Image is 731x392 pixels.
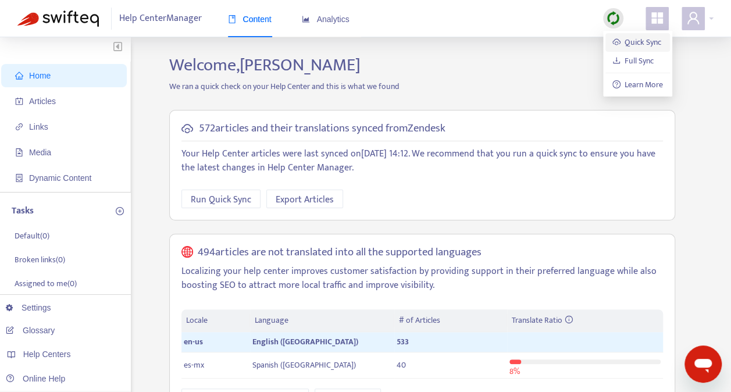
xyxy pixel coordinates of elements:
[397,335,409,348] span: 533
[29,71,51,80] span: Home
[23,350,71,359] span: Help Centers
[228,15,236,23] span: book
[606,11,621,26] img: sync.dc5367851b00ba804db3.png
[12,204,34,218] p: Tasks
[29,148,51,157] span: Media
[394,309,507,332] th: # of Articles
[15,97,23,105] span: account-book
[29,173,91,183] span: Dynamic Content
[116,207,124,215] span: plus-circle
[181,265,663,293] p: Localizing your help center improves customer satisfaction by providing support in their preferre...
[512,314,658,327] div: Translate Ratio
[684,345,722,383] iframe: Button to launch messaging window
[302,15,350,24] span: Analytics
[169,51,361,80] span: Welcome, [PERSON_NAME]
[650,11,664,25] span: appstore
[184,335,203,348] span: en-us
[15,72,23,80] span: home
[29,97,56,106] span: Articles
[6,374,65,383] a: Online Help
[181,147,663,175] p: Your Help Center articles were last synced on [DATE] 14:12 . We recommend that you run a quick sy...
[509,365,520,378] span: 8 %
[397,358,406,372] span: 40
[15,254,65,266] p: Broken links ( 0 )
[266,190,343,208] button: Export Articles
[612,78,664,91] a: question-circleLearn More
[181,309,250,332] th: Locale
[15,277,77,290] p: Assigned to me ( 0 )
[250,309,394,332] th: Language
[612,35,662,49] a: Quick Sync
[15,174,23,182] span: container
[6,326,55,335] a: Glossary
[198,246,482,259] h5: 494 articles are not translated into all the supported languages
[181,190,261,208] button: Run Quick Sync
[15,123,23,131] span: link
[252,358,356,372] span: Spanish ([GEOGRAPHIC_DATA])
[199,122,445,136] h5: 572 articles and their translations synced from Zendesk
[612,54,654,67] a: Full Sync
[119,8,202,30] span: Help Center Manager
[276,193,334,207] span: Export Articles
[6,303,51,312] a: Settings
[29,122,48,131] span: Links
[184,358,204,372] span: es-mx
[15,230,49,242] p: Default ( 0 )
[686,11,700,25] span: user
[191,193,251,207] span: Run Quick Sync
[15,148,23,156] span: file-image
[252,335,358,348] span: English ([GEOGRAPHIC_DATA])
[161,80,684,92] p: We ran a quick check on your Help Center and this is what we found
[181,123,193,134] span: cloud-sync
[302,15,310,23] span: area-chart
[228,15,272,24] span: Content
[181,246,193,259] span: global
[17,10,99,27] img: Swifteq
